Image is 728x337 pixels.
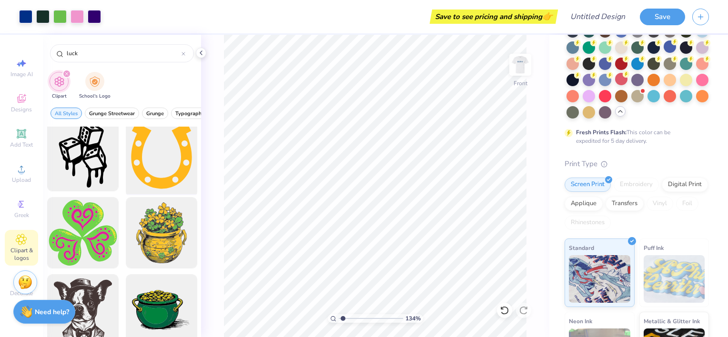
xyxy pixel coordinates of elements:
[606,197,644,211] div: Transfers
[142,108,168,119] button: filter button
[542,10,553,22] span: 👉
[35,307,69,317] strong: Need help?
[79,72,111,100] button: filter button
[12,176,31,184] span: Upload
[175,110,204,117] span: Typography
[79,93,111,100] span: School's Logo
[576,128,693,145] div: This color can be expedited for 5 day delivery.
[511,55,530,74] img: Front
[647,197,673,211] div: Vinyl
[644,243,664,253] span: Puff Ink
[569,243,594,253] span: Standard
[576,129,627,136] strong: Fresh Prints Flash:
[5,247,38,262] span: Clipart & logos
[11,106,32,113] span: Designs
[10,289,33,297] span: Decorate
[514,79,527,88] div: Front
[644,316,700,326] span: Metallic & Glitter Ink
[89,110,135,117] span: Grunge Streetwear
[90,76,100,87] img: School's Logo Image
[54,76,65,87] img: Clipart Image
[662,178,708,192] div: Digital Print
[405,314,421,323] span: 134 %
[640,9,685,25] button: Save
[569,316,592,326] span: Neon Ink
[50,72,69,100] button: filter button
[10,141,33,149] span: Add Text
[171,108,209,119] button: filter button
[565,178,611,192] div: Screen Print
[614,178,659,192] div: Embroidery
[146,110,164,117] span: Grunge
[79,72,111,100] div: filter for School's Logo
[565,216,611,230] div: Rhinestones
[563,7,633,26] input: Untitled Design
[66,49,182,58] input: Try "Stars"
[10,70,33,78] span: Image AI
[14,211,29,219] span: Greek
[85,108,139,119] button: filter button
[569,255,630,303] img: Standard
[52,93,67,100] span: Clipart
[51,108,82,119] button: filter button
[55,110,78,117] span: All Styles
[644,255,705,303] img: Puff Ink
[565,197,603,211] div: Applique
[676,197,698,211] div: Foil
[565,159,709,169] div: Print Type
[50,72,69,100] div: filter for Clipart
[432,10,556,24] div: Save to see pricing and shipping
